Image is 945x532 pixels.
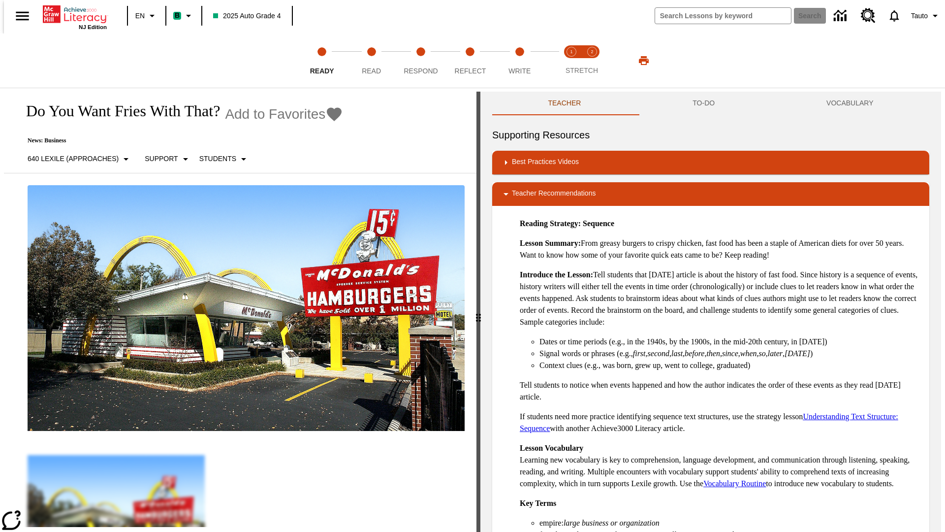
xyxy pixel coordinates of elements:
button: Teacher [492,92,637,115]
p: Tell students that [DATE] article is about the history of fast food. Since history is a sequence ... [520,269,921,328]
span: EN [135,11,145,21]
span: Reflect [455,67,486,75]
button: Boost Class color is mint green. Change class color [169,7,198,25]
em: large business or organization [564,519,660,527]
button: Reflect step 4 of 5 [441,33,499,88]
span: Ready [310,67,334,75]
a: Data Center [828,2,855,30]
li: empire: [539,517,921,529]
span: Write [508,67,531,75]
strong: Reading Strategy: [520,219,581,228]
strong: Lesson Vocabulary [520,444,583,452]
p: Learning new vocabulary is key to comprehension, language development, and communication through ... [520,442,921,490]
strong: Lesson Summary: [520,239,581,247]
em: so [759,349,766,358]
li: Dates or time periods (e.g., in the 1940s, by the 1900s, in the mid-20th century, in [DATE]) [539,336,921,348]
strong: Key Terms [520,499,556,507]
div: reading [4,92,476,527]
em: when [740,349,757,358]
button: Write step 5 of 5 [491,33,548,88]
button: Print [628,52,660,69]
div: Home [43,3,107,30]
em: since [722,349,738,358]
a: Notifications [882,3,907,29]
strong: Introduce the Lesson: [520,270,593,279]
button: Add to Favorites - Do You Want Fries With That? [225,105,343,123]
button: Ready step 1 of 5 [293,33,350,88]
img: One of the first McDonald's stores, with the iconic red sign and golden arches. [28,185,465,432]
span: STRETCH [566,66,598,74]
button: Read step 2 of 5 [343,33,400,88]
button: Stretch Read step 1 of 2 [557,33,586,88]
span: Read [362,67,381,75]
p: 640 Lexile (Approaches) [28,154,119,164]
p: Teacher Recommendations [512,188,596,200]
div: Best Practices Videos [492,151,929,174]
button: VOCABULARY [771,92,929,115]
span: NJ Edition [79,24,107,30]
em: first [633,349,646,358]
div: Instructional Panel Tabs [492,92,929,115]
div: Press Enter or Spacebar and then press right and left arrow keys to move the slider [476,92,480,532]
p: Students [199,154,236,164]
button: Select Lexile, 640 Lexile (Approaches) [24,150,136,168]
div: Teacher Recommendations [492,182,929,206]
button: Language: EN, Select a language [131,7,162,25]
em: [DATE] [785,349,810,358]
em: before [685,349,704,358]
span: Add to Favorites [225,106,325,122]
input: search field [655,8,791,24]
em: later [768,349,783,358]
text: 1 [570,49,572,54]
span: Tauto [911,11,928,21]
h1: Do You Want Fries With That? [16,102,220,120]
p: Support [145,154,178,164]
em: second [648,349,669,358]
span: 2025 Auto Grade 4 [213,11,281,21]
button: Scaffolds, Support [141,150,195,168]
button: Select Student [195,150,253,168]
p: Tell students to notice when events happened and how the author indicates the order of these even... [520,379,921,403]
h6: Supporting Resources [492,127,929,143]
a: Understanding Text Structure: Sequence [520,412,898,432]
button: Stretch Respond step 2 of 2 [578,33,606,88]
button: Open side menu [8,1,37,31]
button: Respond step 3 of 5 [392,33,449,88]
span: B [175,9,180,22]
em: then [706,349,720,358]
div: activity [480,92,941,532]
p: From greasy burgers to crispy chicken, fast food has been a staple of American diets for over 50 ... [520,237,921,261]
p: If students need more practice identifying sequence text structures, use the strategy lesson with... [520,411,921,434]
li: Context clues (e.g., was born, grew up, went to college, graduated) [539,360,921,371]
p: News: Business [16,137,343,144]
em: last [671,349,683,358]
button: TO-DO [637,92,771,115]
p: Best Practices Videos [512,157,579,168]
a: Resource Center, Will open in new tab [855,2,882,29]
span: Respond [404,67,438,75]
li: Signal words or phrases (e.g., , , , , , , , , , ) [539,348,921,360]
text: 2 [591,49,593,54]
button: Profile/Settings [907,7,945,25]
a: Vocabulary Routine [703,479,766,488]
strong: Sequence [583,219,614,228]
